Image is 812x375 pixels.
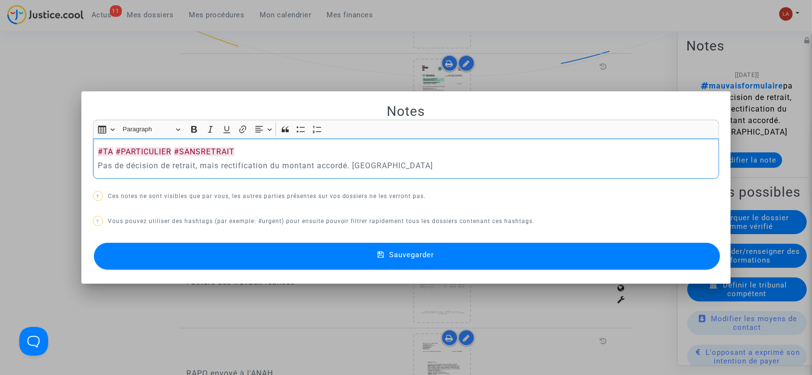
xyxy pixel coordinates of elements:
span: #TA [98,147,113,156]
p: Ces notes ne sont visibles que par vous, les autres parties présentes sur vos dossiers ne les ver... [93,190,720,202]
span: #PARTICULIER [116,147,171,156]
span: #SANSRETRAIT [174,147,235,156]
h2: Notes [93,103,720,120]
span: Sauvegarder [389,250,434,259]
button: Paragraph [118,122,185,137]
div: Rich Text Editor, main [93,138,720,179]
iframe: Help Scout Beacon - Open [19,327,48,356]
span: Paragraph [123,124,173,135]
span: ? [96,194,99,199]
p: Pas de décision de retrait, mais rectification du montant accordé. [GEOGRAPHIC_DATA] [98,160,714,172]
button: Sauvegarder [94,243,720,270]
div: Editor toolbar [93,120,720,138]
p: Vous pouvez utiliser des hashtags (par exemple: #urgent) pour ensuite pouvoir filtrer rapidement ... [93,215,720,227]
span: ? [96,219,99,224]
